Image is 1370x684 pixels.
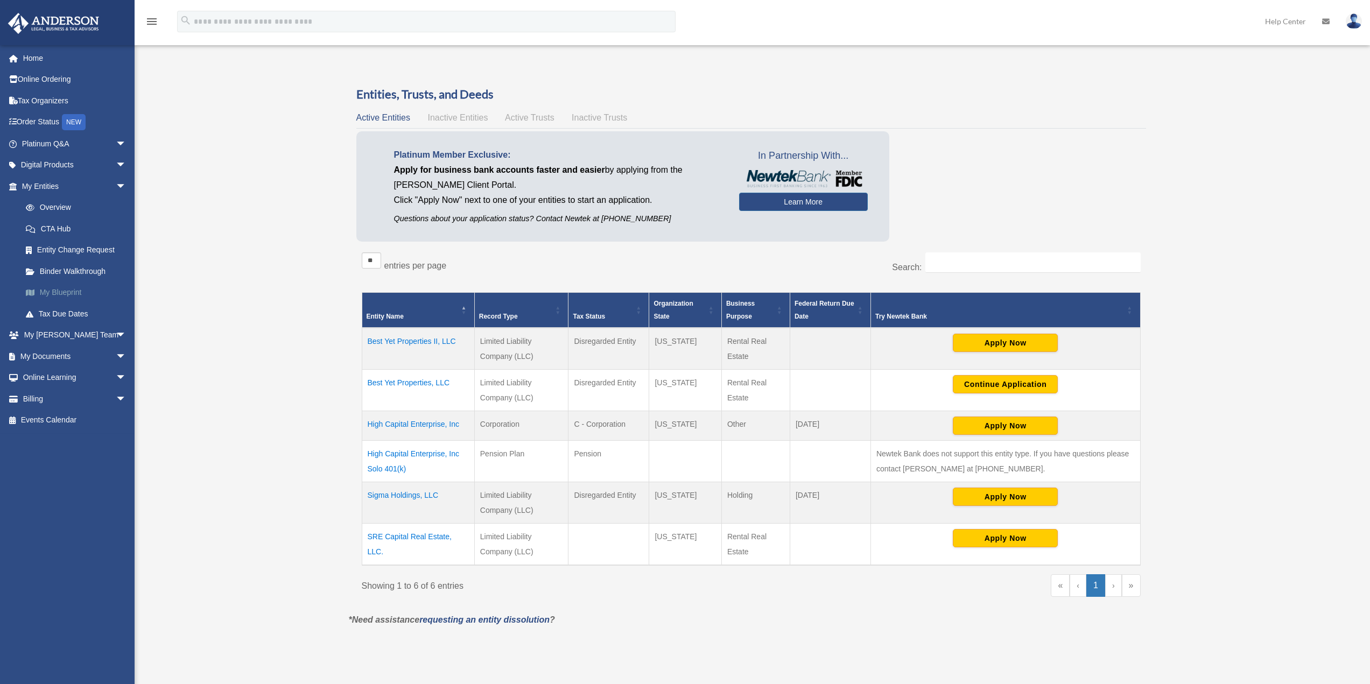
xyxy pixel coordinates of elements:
span: arrow_drop_down [116,133,137,155]
td: High Capital Enterprise, Inc [362,411,474,440]
span: In Partnership With... [739,147,868,165]
span: Tax Status [573,313,605,320]
p: Platinum Member Exclusive: [394,147,723,163]
td: [US_STATE] [649,328,721,370]
td: Pension [568,440,649,482]
td: High Capital Enterprise, Inc Solo 401(k) [362,440,474,482]
p: Questions about your application status? Contact Newtek at [PHONE_NUMBER] [394,212,723,225]
td: Disregarded Entity [568,369,649,411]
span: Inactive Trusts [572,113,627,122]
a: Entity Change Request [15,239,143,261]
button: Apply Now [953,529,1058,547]
span: Inactive Entities [427,113,488,122]
td: Corporation [474,411,568,440]
a: My [PERSON_NAME] Teamarrow_drop_down [8,325,143,346]
td: C - Corporation [568,411,649,440]
a: Home [8,47,143,69]
span: Active Trusts [505,113,554,122]
a: 1 [1086,574,1105,597]
td: SRE Capital Real Estate, LLC. [362,523,474,565]
td: [US_STATE] [649,411,721,440]
span: Entity Name [367,313,404,320]
img: NewtekBankLogoSM.png [744,170,862,187]
a: My Blueprint [15,282,143,304]
img: Anderson Advisors Platinum Portal [5,13,102,34]
a: Overview [15,197,137,218]
a: Last [1122,574,1141,597]
span: arrow_drop_down [116,175,137,198]
div: Try Newtek Bank [875,310,1124,323]
span: arrow_drop_down [116,388,137,410]
a: My Documentsarrow_drop_down [8,345,143,367]
a: Billingarrow_drop_down [8,388,143,410]
td: [US_STATE] [649,369,721,411]
a: Platinum Q&Aarrow_drop_down [8,133,143,154]
a: Online Learningarrow_drop_down [8,367,143,389]
td: Sigma Holdings, LLC [362,482,474,523]
span: Organization State [654,300,693,320]
a: CTA Hub [15,218,143,239]
span: Record Type [479,313,518,320]
span: arrow_drop_down [116,325,137,347]
td: Pension Plan [474,440,568,482]
a: requesting an entity dissolution [419,615,550,624]
span: Active Entities [356,113,410,122]
i: search [180,15,192,26]
td: Newtek Bank does not support this entity type. If you have questions please contact [PERSON_NAME]... [870,440,1140,482]
span: arrow_drop_down [116,345,137,368]
th: Business Purpose: Activate to sort [721,292,790,328]
td: Limited Liability Company (LLC) [474,523,568,565]
td: Best Yet Properties II, LLC [362,328,474,370]
div: NEW [62,114,86,130]
td: Disregarded Entity [568,482,649,523]
a: First [1051,574,1070,597]
p: by applying from the [PERSON_NAME] Client Portal. [394,163,723,193]
td: Rental Real Estate [721,328,790,370]
th: Tax Status: Activate to sort [568,292,649,328]
a: My Entitiesarrow_drop_down [8,175,143,197]
button: Apply Now [953,488,1058,506]
p: Click "Apply Now" next to one of your entities to start an application. [394,193,723,208]
span: arrow_drop_down [116,367,137,389]
button: Apply Now [953,334,1058,352]
th: Record Type: Activate to sort [474,292,568,328]
span: Apply for business bank accounts faster and easier [394,165,605,174]
th: Organization State: Activate to sort [649,292,721,328]
a: Tax Organizers [8,90,143,111]
span: Federal Return Due Date [795,300,854,320]
td: Rental Real Estate [721,523,790,565]
img: User Pic [1346,13,1362,29]
i: menu [145,15,158,28]
td: Limited Liability Company (LLC) [474,369,568,411]
button: Apply Now [953,417,1058,435]
td: [DATE] [790,411,870,440]
label: entries per page [384,261,447,270]
td: Best Yet Properties, LLC [362,369,474,411]
a: Order StatusNEW [8,111,143,133]
td: Disregarded Entity [568,328,649,370]
a: Digital Productsarrow_drop_down [8,154,143,176]
td: Limited Liability Company (LLC) [474,482,568,523]
td: Holding [721,482,790,523]
a: Next [1105,574,1122,597]
th: Federal Return Due Date: Activate to sort [790,292,870,328]
a: Binder Walkthrough [15,260,143,282]
a: menu [145,19,158,28]
th: Try Newtek Bank : Activate to sort [870,292,1140,328]
td: Limited Liability Company (LLC) [474,328,568,370]
a: Learn More [739,193,868,211]
td: Rental Real Estate [721,369,790,411]
th: Entity Name: Activate to invert sorting [362,292,474,328]
label: Search: [892,263,922,272]
td: [US_STATE] [649,482,721,523]
a: Previous [1070,574,1086,597]
h3: Entities, Trusts, and Deeds [356,86,1146,103]
a: Online Ordering [8,69,143,90]
a: Events Calendar [8,410,143,431]
button: Continue Application [953,375,1058,393]
a: Tax Due Dates [15,303,143,325]
span: arrow_drop_down [116,154,137,177]
td: [DATE] [790,482,870,523]
div: Showing 1 to 6 of 6 entries [362,574,743,594]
